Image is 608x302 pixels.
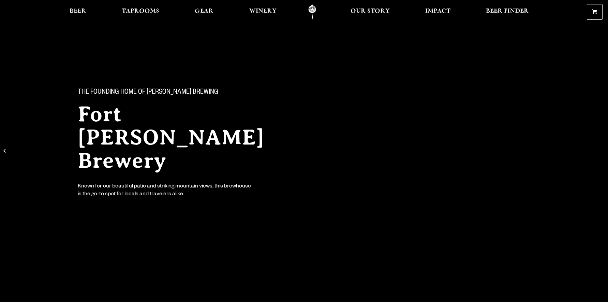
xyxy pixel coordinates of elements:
a: Taprooms [117,4,164,20]
a: Gear [190,4,218,20]
span: Our Story [351,9,390,14]
span: Beer Finder [486,9,529,14]
a: Winery [245,4,281,20]
span: Winery [249,9,277,14]
span: The Founding Home of [PERSON_NAME] Brewing [78,88,218,97]
a: Beer [65,4,91,20]
a: Beer Finder [481,4,533,20]
a: Odell Home [299,4,325,20]
span: Taprooms [122,9,159,14]
span: Beer [70,9,86,14]
div: Known for our beautiful patio and striking mountain views, this brewhouse is the go-to spot for l... [78,183,252,199]
a: Our Story [346,4,394,20]
span: Impact [425,9,450,14]
a: Impact [421,4,455,20]
span: Gear [195,9,213,14]
h2: Fort [PERSON_NAME] Brewery [78,103,291,172]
